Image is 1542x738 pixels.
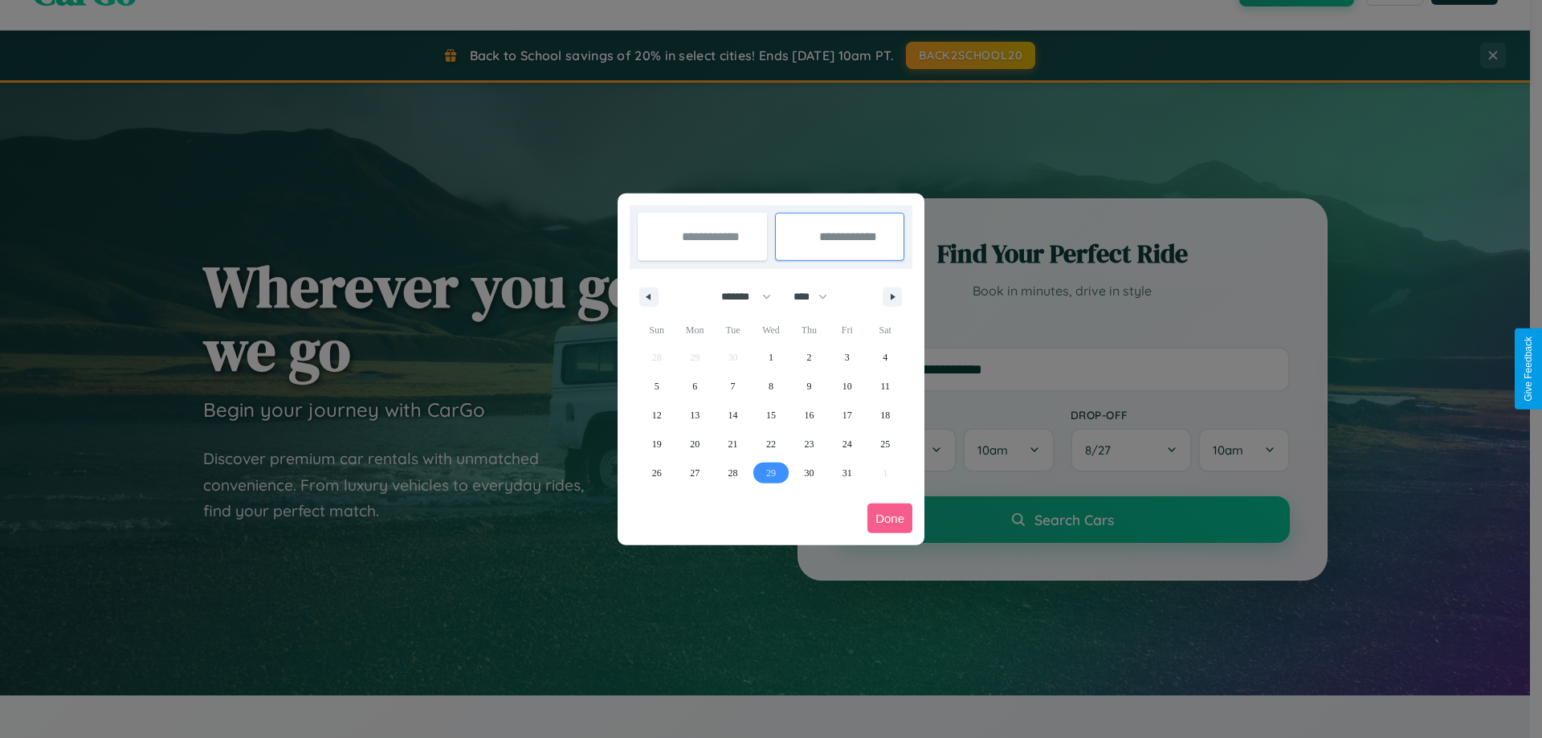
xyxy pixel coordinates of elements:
[714,430,752,459] button: 21
[883,343,887,372] span: 4
[790,372,828,401] button: 9
[766,401,776,430] span: 15
[790,430,828,459] button: 23
[752,372,789,401] button: 8
[728,459,738,487] span: 28
[842,401,852,430] span: 17
[828,343,866,372] button: 3
[804,459,814,487] span: 30
[638,430,675,459] button: 19
[752,401,789,430] button: 15
[675,401,713,430] button: 13
[845,343,850,372] span: 3
[690,430,700,459] span: 20
[652,459,662,487] span: 26
[828,459,866,487] button: 31
[655,372,659,401] span: 5
[675,372,713,401] button: 6
[690,459,700,487] span: 27
[714,459,752,487] button: 28
[638,459,675,487] button: 26
[675,459,713,487] button: 27
[692,372,697,401] span: 6
[652,401,662,430] span: 12
[828,317,866,343] span: Fri
[880,372,890,401] span: 11
[828,401,866,430] button: 17
[804,430,814,459] span: 23
[867,401,904,430] button: 18
[714,372,752,401] button: 7
[806,372,811,401] span: 9
[769,343,773,372] span: 1
[790,401,828,430] button: 16
[638,317,675,343] span: Sun
[828,372,866,401] button: 10
[842,430,852,459] span: 24
[728,401,738,430] span: 14
[867,504,912,533] button: Done
[804,401,814,430] span: 16
[880,401,890,430] span: 18
[728,430,738,459] span: 21
[638,401,675,430] button: 12
[880,430,890,459] span: 25
[675,317,713,343] span: Mon
[714,401,752,430] button: 14
[867,343,904,372] button: 4
[752,430,789,459] button: 22
[690,401,700,430] span: 13
[842,372,852,401] span: 10
[867,430,904,459] button: 25
[769,372,773,401] span: 8
[806,343,811,372] span: 2
[790,317,828,343] span: Thu
[766,430,776,459] span: 22
[790,343,828,372] button: 2
[867,317,904,343] span: Sat
[638,372,675,401] button: 5
[766,459,776,487] span: 29
[842,459,852,487] span: 31
[752,343,789,372] button: 1
[652,430,662,459] span: 19
[790,459,828,487] button: 30
[714,317,752,343] span: Tue
[752,459,789,487] button: 29
[675,430,713,459] button: 20
[752,317,789,343] span: Wed
[1523,336,1534,402] div: Give Feedback
[828,430,866,459] button: 24
[731,372,736,401] span: 7
[867,372,904,401] button: 11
